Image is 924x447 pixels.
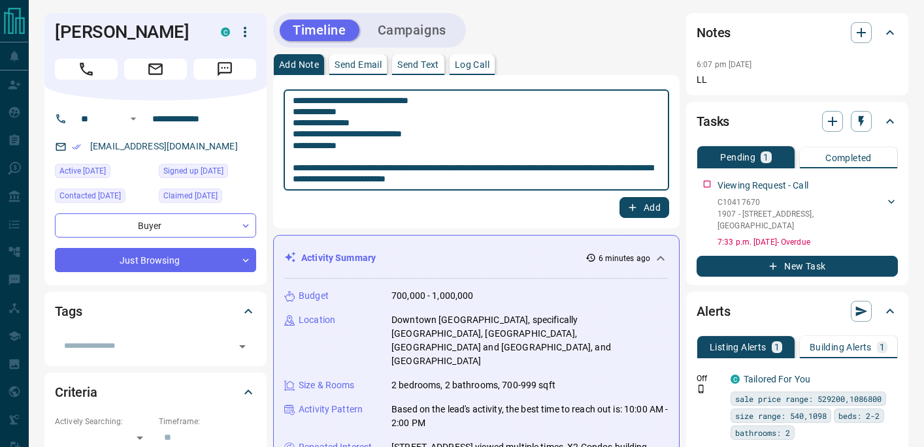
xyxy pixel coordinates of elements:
p: 2 bedrooms, 2 bathrooms, 700-999 sqft [391,378,555,392]
p: Add Note [279,60,319,69]
svg: Email Verified [72,142,81,151]
div: condos.ca [731,375,740,384]
div: Tasks [697,106,898,137]
span: Call [55,59,118,80]
p: 1 [774,343,780,352]
button: Open [233,337,252,356]
h2: Notes [697,22,731,43]
p: Log Call [455,60,489,69]
h1: [PERSON_NAME] [55,22,201,42]
div: Criteria [55,377,256,408]
span: Message [193,59,256,80]
div: Sun Jun 22 2025 [55,164,152,182]
p: Pending [720,153,755,162]
button: Campaigns [365,20,459,41]
p: 6:07 pm [DATE] [697,60,752,69]
p: Listing Alerts [710,343,767,352]
svg: Push Notification Only [697,384,706,393]
span: beds: 2-2 [838,409,880,422]
div: Alerts [697,296,898,327]
p: Building Alerts [810,343,872,352]
span: bathrooms: 2 [735,426,790,439]
p: 6 minutes ago [599,253,650,264]
p: Budget [299,289,329,303]
p: Send Text [397,60,439,69]
h2: Criteria [55,382,97,403]
p: Completed [825,153,872,162]
div: Buyer [55,213,256,238]
p: Size & Rooms [299,378,355,392]
p: LL [697,73,898,87]
button: New Task [697,256,898,277]
p: 700,000 - 1,000,000 [391,289,474,303]
div: Tags [55,296,256,327]
p: Downtown [GEOGRAPHIC_DATA], specifically [GEOGRAPHIC_DATA], [GEOGRAPHIC_DATA], [GEOGRAPHIC_DATA] ... [391,313,668,368]
p: Based on the lead's activity, the best time to reach out is: 10:00 AM - 2:00 PM [391,403,668,430]
a: Tailored For You [744,374,810,384]
p: Send Email [335,60,382,69]
a: [EMAIL_ADDRESS][DOMAIN_NAME] [90,141,238,151]
p: Activity Pattern [299,403,363,416]
button: Add [619,197,669,218]
p: Viewing Request - Call [718,179,808,193]
h2: Alerts [697,301,731,322]
span: Contacted [DATE] [59,189,121,202]
h2: Tags [55,301,82,322]
div: Mon Nov 11 2024 [55,189,152,207]
span: Claimed [DATE] [163,189,218,202]
p: C10417670 [718,196,885,208]
p: Timeframe: [159,416,256,427]
div: Mon Nov 11 2024 [159,164,256,182]
span: Active [DATE] [59,164,106,177]
p: Location [299,313,335,327]
span: size range: 540,1098 [735,409,827,422]
div: Activity Summary6 minutes ago [284,246,668,270]
div: Mon Nov 11 2024 [159,189,256,207]
div: condos.ca [221,27,230,37]
p: 1 [880,343,885,352]
div: C104176701907 - [STREET_ADDRESS],[GEOGRAPHIC_DATA] [718,194,898,234]
p: Off [697,373,723,384]
p: Actively Searching: [55,416,152,427]
button: Open [125,111,141,127]
span: Email [124,59,187,80]
h2: Tasks [697,111,729,132]
div: Notes [697,17,898,48]
span: Signed up [DATE] [163,164,223,177]
button: Timeline [280,20,359,41]
p: 1907 - [STREET_ADDRESS] , [GEOGRAPHIC_DATA] [718,208,885,232]
p: 7:33 p.m. [DATE] - Overdue [718,236,898,248]
p: 1 [763,153,768,162]
p: Activity Summary [301,251,376,265]
span: sale price range: 529200,1086800 [735,392,882,405]
div: Just Browsing [55,248,256,272]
